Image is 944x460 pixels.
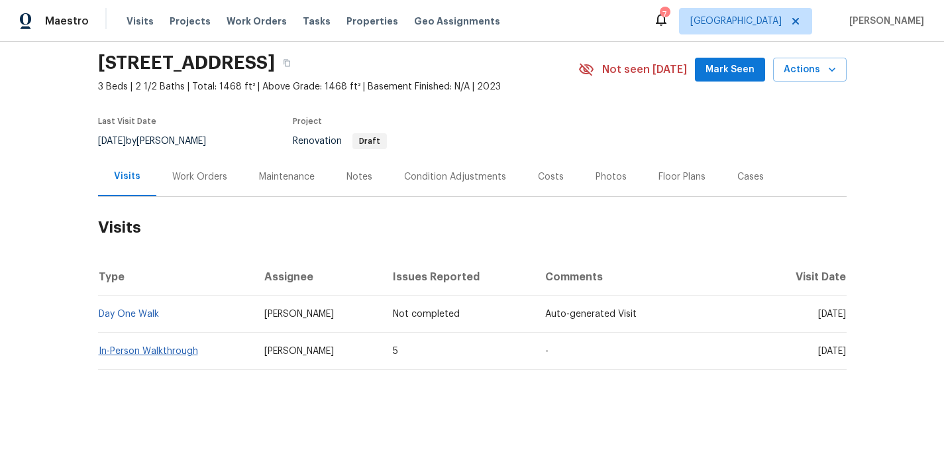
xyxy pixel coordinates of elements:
span: Properties [346,15,398,28]
div: Condition Adjustments [404,170,506,184]
div: Visits [114,170,140,183]
span: Tasks [303,17,331,26]
a: Day One Walk [99,310,159,319]
div: Cases [737,170,764,184]
span: [DATE] [98,137,126,146]
span: [DATE] [818,347,846,356]
span: [PERSON_NAME] [844,15,924,28]
span: Mark Seen [706,62,755,78]
span: [PERSON_NAME] [264,347,334,356]
th: Issues Reported [382,259,535,296]
th: Visit Date [759,259,846,296]
span: Work Orders [227,15,287,28]
div: Maintenance [259,170,315,184]
div: 7 [660,8,669,21]
h2: [STREET_ADDRESS] [98,56,275,70]
button: Copy Address [275,51,299,75]
div: by [PERSON_NAME] [98,133,222,149]
span: - [545,347,549,356]
span: Auto-generated Visit [545,310,637,319]
span: Draft [354,137,386,145]
span: 3 Beds | 2 1/2 Baths | Total: 1468 ft² | Above Grade: 1468 ft² | Basement Finished: N/A | 2023 [98,80,578,93]
th: Type [98,259,254,296]
h2: Visits [98,197,847,259]
span: Maestro [45,15,89,28]
span: [PERSON_NAME] [264,310,334,319]
span: Renovation [293,137,387,146]
a: In-Person Walkthrough [99,347,198,356]
th: Comments [535,259,759,296]
div: Floor Plans [658,170,706,184]
th: Assignee [254,259,382,296]
span: 5 [393,347,398,356]
span: [GEOGRAPHIC_DATA] [690,15,782,28]
span: Project [293,117,322,125]
span: Actions [784,62,836,78]
span: Projects [170,15,211,28]
div: Notes [346,170,372,184]
span: [DATE] [818,310,846,319]
span: Geo Assignments [414,15,500,28]
span: Not seen [DATE] [602,63,687,76]
button: Actions [773,58,847,82]
div: Costs [538,170,564,184]
div: Photos [596,170,627,184]
span: Not completed [393,310,460,319]
span: Last Visit Date [98,117,156,125]
span: Visits [127,15,154,28]
div: Work Orders [172,170,227,184]
button: Mark Seen [695,58,765,82]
